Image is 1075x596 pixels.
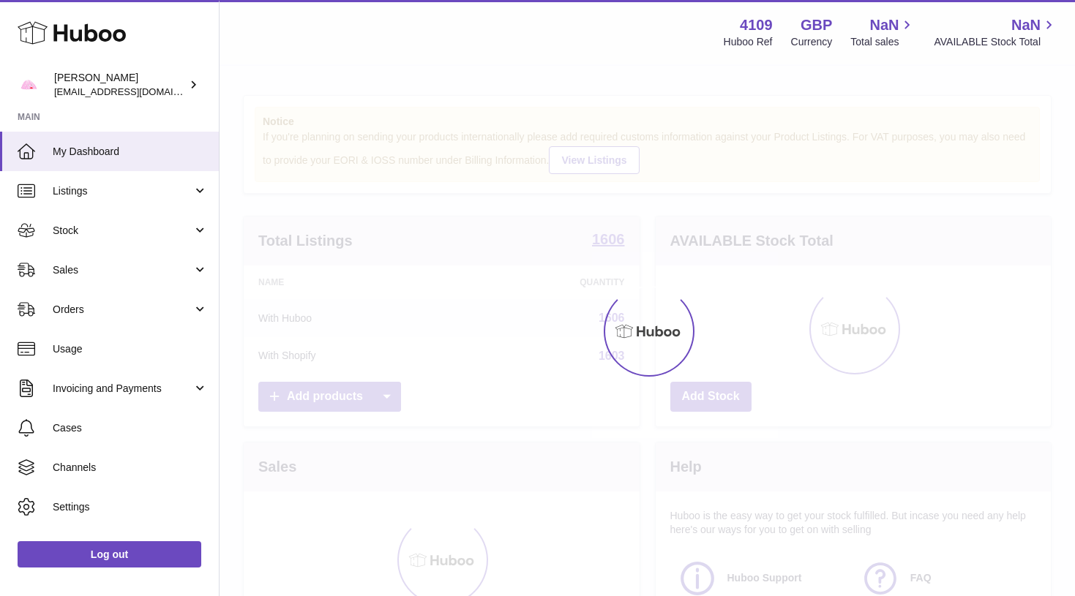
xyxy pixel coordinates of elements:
[791,35,833,49] div: Currency
[740,15,773,35] strong: 4109
[54,71,186,99] div: [PERSON_NAME]
[1011,15,1041,35] span: NaN
[18,74,40,96] img: hello@limpetstore.com
[53,382,192,396] span: Invoicing and Payments
[53,303,192,317] span: Orders
[869,15,899,35] span: NaN
[801,15,832,35] strong: GBP
[53,500,208,514] span: Settings
[53,263,192,277] span: Sales
[18,541,201,567] a: Log out
[53,184,192,198] span: Listings
[53,342,208,356] span: Usage
[53,224,192,238] span: Stock
[724,35,773,49] div: Huboo Ref
[53,461,208,475] span: Channels
[850,15,915,49] a: NaN Total sales
[54,86,215,97] span: [EMAIL_ADDRESS][DOMAIN_NAME]
[850,35,915,49] span: Total sales
[53,145,208,159] span: My Dashboard
[53,421,208,435] span: Cases
[934,15,1057,49] a: NaN AVAILABLE Stock Total
[934,35,1057,49] span: AVAILABLE Stock Total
